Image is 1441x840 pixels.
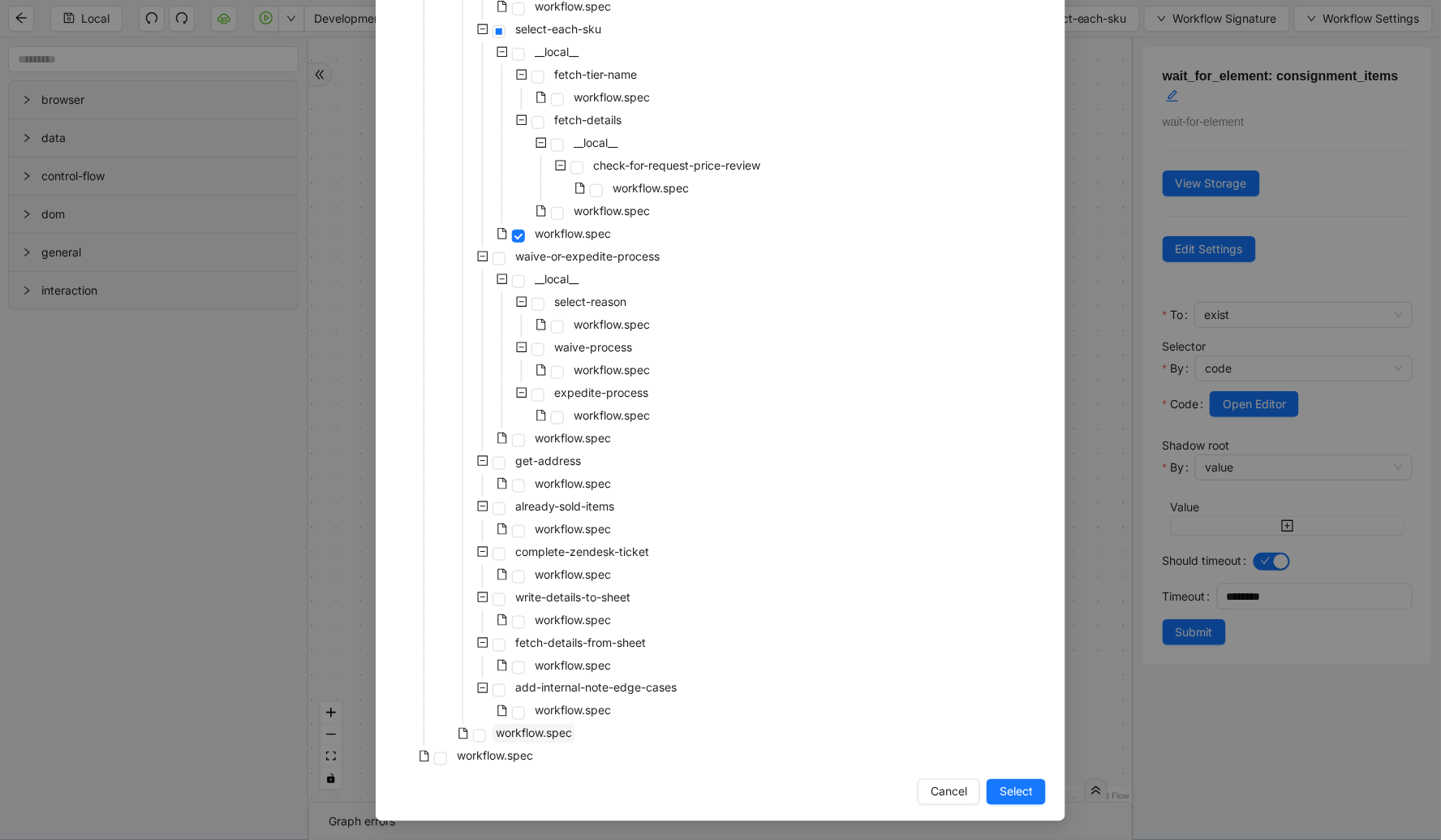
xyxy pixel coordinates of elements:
span: workflow.spec [531,610,614,630]
span: workflow.spec [574,90,650,104]
span: minus-square [477,546,488,558]
span: select-reason [554,295,626,308]
span: minus-square [477,501,488,512]
span: workflow.spec [496,726,572,740]
span: workflow.spec [570,315,653,334]
span: workflow.spec [570,360,653,380]
span: file [458,728,469,739]
span: file [497,614,508,626]
span: workflow.spec [535,226,611,240]
span: workflow.spec [570,201,653,221]
span: waive-or-expedite-process [515,249,660,263]
span: file [536,364,547,376]
span: waive-process [554,340,632,354]
span: workflow.spec [613,181,689,195]
span: fetch-tier-name [551,65,640,84]
button: Cancel [918,779,980,805]
span: write-details-to-sheet [515,590,630,604]
span: minus-square [516,387,527,398]
span: complete-zendesk-ticket [515,545,649,558]
span: minus-square [477,455,488,467]
span: file [536,92,547,103]
span: fetch-details [551,110,625,130]
span: add-internal-note-edge-cases [515,681,677,695]
span: file [419,751,430,762]
span: Cancel [931,783,967,801]
span: workflow.spec [493,724,575,743]
span: workflow.spec [535,476,611,490]
span: __local__ [535,272,579,286]
span: file [536,319,547,330]
span: __local__ [574,136,617,149]
span: workflow.spec [535,613,611,627]
span: minus-square [477,683,488,694]
span: minus-square [516,69,527,80]
span: file [497,228,508,239]
span: minus-square [536,137,547,149]
span: file [536,205,547,217]
span: Select [1000,783,1033,801]
span: minus-square [516,342,527,353]
span: fetch-tier-name [554,67,637,81]
span: expedite-process [551,383,652,403]
span: select-reason [551,292,630,312]
span: workflow.spec [535,658,611,672]
span: minus-square [516,114,527,126]
span: workflow.spec [535,704,611,717]
span: already-sold-items [515,499,614,513]
span: workflow.spec [454,747,536,766]
span: get-address [515,454,581,467]
span: get-address [512,451,584,471]
span: waive-process [551,338,635,357]
span: workflow.spec [535,431,611,445]
span: file [497,478,508,489]
span: workflow.spec [574,408,650,422]
span: workflow.spec [570,88,653,107]
span: file [497,705,508,717]
span: minus-square [497,46,508,58]
span: minus-square [555,160,566,171]
span: file [497,569,508,580]
span: check-for-request-price-review [593,158,760,172]
button: Select [987,779,1046,805]
span: fetch-details-from-sheet [515,635,646,649]
span: workflow.spec [574,363,650,377]
span: write-details-to-sheet [512,588,634,607]
span: minus-square [477,24,488,35]
span: __local__ [570,133,621,153]
span: workflow.spec [531,429,614,448]
span: workflow.spec [531,565,614,584]
span: minus-square [477,592,488,603]
span: minus-square [516,296,527,308]
span: minus-square [497,274,508,285]
span: file [497,660,508,671]
span: minus-square [477,637,488,648]
span: add-internal-note-edge-cases [512,678,680,698]
span: already-sold-items [512,497,617,516]
span: file [574,183,586,194]
span: check-for-request-price-review [590,156,764,175]
span: workflow.spec [531,701,614,721]
span: workflow.spec [535,522,611,536]
span: __local__ [535,45,579,58]
span: workflow.spec [457,749,533,763]
span: minus-square [477,251,488,262]
span: __local__ [531,269,582,289]
span: file [497,523,508,535]
span: fetch-details [554,113,622,127]
span: workflow.spec [531,474,614,493]
span: select-each-sku [515,22,601,36]
span: file [497,433,508,444]
span: fetch-details-from-sheet [512,633,649,653]
span: workflow.spec [609,179,692,198]
span: workflow.spec [531,224,614,243]
span: complete-zendesk-ticket [512,542,652,562]
span: workflow.spec [531,519,614,539]
span: expedite-process [554,386,648,399]
span: workflow.spec [574,204,650,218]
span: waive-or-expedite-process [512,247,663,266]
span: workflow.spec [574,317,650,331]
span: file [497,1,508,12]
span: __local__ [531,42,582,62]
span: workflow.spec [531,656,614,675]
